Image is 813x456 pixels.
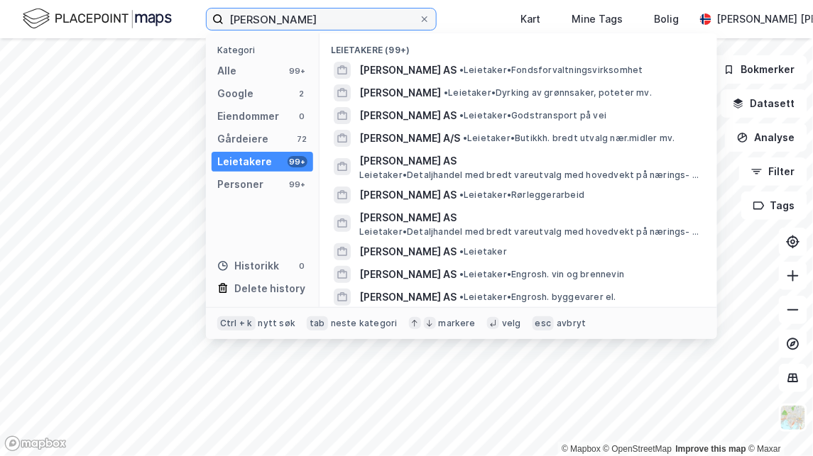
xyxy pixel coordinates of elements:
div: 2 [296,88,307,99]
div: nytt søk [258,318,296,329]
span: • [459,110,464,121]
input: Søk på adresse, matrikkel, gårdeiere, leietakere eller personer [224,9,419,30]
span: [PERSON_NAME] AS [359,266,457,283]
div: 99+ [288,179,307,190]
div: tab [307,316,328,330]
div: Leietakere [217,153,272,170]
div: markere [439,318,476,329]
a: Improve this map [676,444,746,454]
div: Ctrl + k [217,316,256,330]
a: OpenStreetMap [604,444,672,454]
span: • [459,291,464,302]
span: • [463,133,467,143]
span: Leietaker • Detaljhandel med bredt vareutvalg med hovedvekt på nærings- og nytelsesmidler [359,226,703,238]
div: Gårdeiere [217,130,268,148]
img: logo.f888ab2527a4732fd821a326f86c7f29.svg [23,6,172,31]
button: Analyse [725,123,807,152]
div: 0 [296,111,307,122]
span: Leietaker • Engrosh. byggevarer el. [459,291,616,303]
span: Leietaker • Rørleggerarbeid [459,189,584,201]
span: [PERSON_NAME] AS [359,243,457,260]
span: • [459,246,464,257]
div: Leietakere (99+) [320,33,717,59]
div: Bolig [654,11,679,28]
div: 0 [296,260,307,272]
div: 72 [296,133,307,145]
div: Kontrollprogram for chat [742,388,813,456]
span: Leietaker • Godstransport på vei [459,110,606,121]
button: Filter [739,157,807,186]
span: [PERSON_NAME] AS [359,187,457,204]
span: Leietaker • Butikkh. bredt utvalg nær.midler mv. [463,133,675,144]
span: Leietaker • Detaljhandel med bredt vareutvalg med hovedvekt på nærings- og nytelsesmidler [359,169,703,181]
span: Leietaker • Engrosh. vin og brennevin [459,269,624,280]
iframe: Chat Widget [742,388,813,456]
div: Historikk [217,257,279,274]
span: • [444,87,448,98]
div: esc [533,316,555,330]
div: Kategori [217,45,313,55]
span: • [459,269,464,279]
div: neste kategori [331,318,398,329]
div: Kart [520,11,540,28]
div: Alle [217,62,236,79]
div: velg [502,318,521,329]
span: • [459,189,464,200]
div: Personer [217,176,263,193]
div: 99+ [288,156,307,167]
span: [PERSON_NAME] AS [359,289,457,306]
span: [PERSON_NAME] AS [359,62,457,79]
div: Eiendommer [217,108,279,125]
a: Mapbox [562,444,601,454]
span: [PERSON_NAME] AS [359,209,700,226]
div: 99+ [288,65,307,77]
span: Leietaker • Dyrking av grønnsaker, poteter mv. [444,87,652,99]
button: Tags [741,191,807,220]
span: [PERSON_NAME] A/S [359,130,460,147]
button: Bokmerker [711,55,807,84]
div: Google [217,85,253,102]
span: [PERSON_NAME] AS [359,152,700,169]
button: Datasett [721,89,807,118]
a: Mapbox homepage [4,435,67,452]
div: Mine Tags [572,11,623,28]
div: avbryt [557,318,586,329]
span: • [459,65,464,75]
span: [PERSON_NAME] AS [359,107,457,124]
div: Delete history [234,280,305,297]
span: Leietaker [459,246,507,257]
span: [PERSON_NAME] [359,84,441,101]
span: Leietaker • Fondsforvaltningsvirksomhet [459,65,643,76]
